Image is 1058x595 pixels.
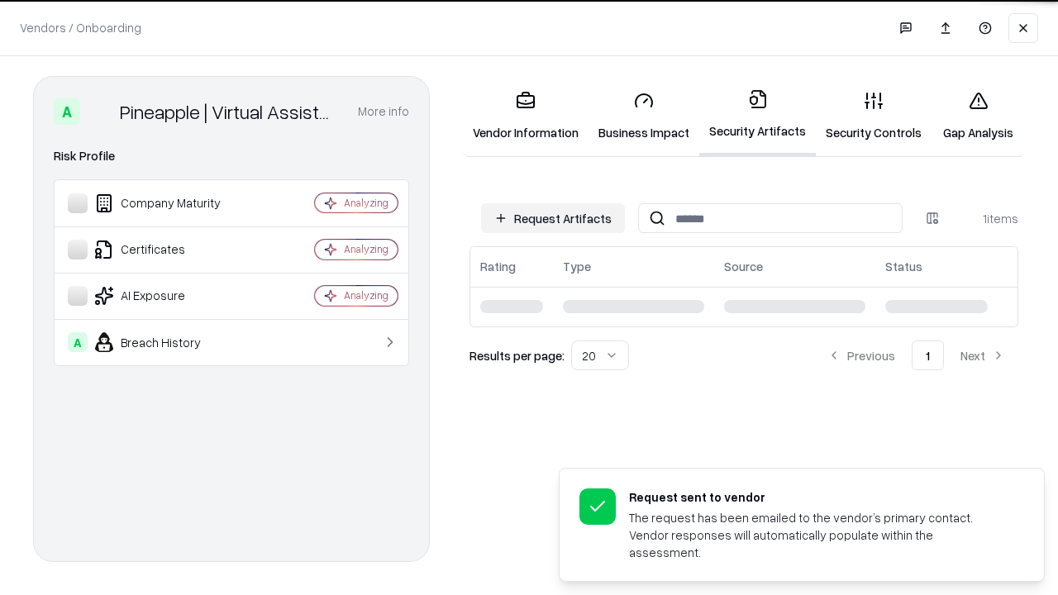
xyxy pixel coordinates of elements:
div: Source [724,258,763,275]
div: Analyzing [344,196,388,210]
div: Analyzing [344,288,388,302]
p: Results per page: [469,347,565,364]
button: More info [358,97,409,126]
img: Pineapple | Virtual Assistant Agency [87,98,113,125]
div: A [68,332,88,352]
nav: pagination [814,340,1018,370]
div: 1 items [952,210,1018,227]
a: Gap Analysis [932,78,1025,155]
div: Pineapple | Virtual Assistant Agency [120,98,338,125]
div: A [54,98,80,125]
div: AI Exposure [68,286,265,306]
div: Rating [480,258,516,275]
div: Type [563,258,591,275]
div: Company Maturity [68,193,265,213]
button: Request Artifacts [481,203,625,233]
a: Vendor Information [463,78,589,155]
div: Breach History [68,332,265,352]
p: Vendors / Onboarding [20,19,141,36]
div: Request sent to vendor [629,488,1004,506]
div: Status [885,258,922,275]
div: Analyzing [344,242,388,256]
div: Risk Profile [54,146,409,166]
a: Business Impact [589,78,699,155]
div: The request has been emailed to the vendor’s primary contact. Vendor responses will automatically... [629,509,1004,561]
a: Security Artifacts [699,76,816,156]
div: Certificates [68,240,265,259]
a: Security Controls [816,78,932,155]
button: 1 [912,340,944,370]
